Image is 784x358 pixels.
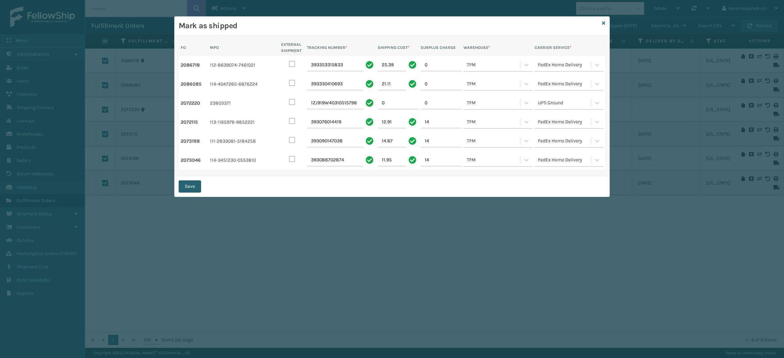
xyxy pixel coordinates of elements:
[181,99,208,107] span: 2072220
[181,61,208,69] span: 2086718
[421,44,461,51] div: SURPLUS CHARGE
[538,99,592,107] div: UPS Ground
[210,156,279,164] span: 114-3451230-0553810
[538,118,592,126] div: FedEx Home Delivery
[467,99,521,107] div: TFM
[538,61,592,69] div: FedEx Home Delivery
[181,44,208,51] div: FO
[538,80,592,88] div: FedEx Home Delivery
[210,61,279,69] span: 112-8639074-7461021
[210,80,279,88] span: 114-4047285-6876224
[467,61,521,69] div: TFM
[307,44,376,51] div: TRACKING NUMBER
[535,44,604,51] div: CARRIER SERVICE
[181,80,208,88] span: 2086085
[179,21,599,31] h3: Mark as shipped
[181,156,208,164] span: 2073046
[538,137,592,145] div: FedEx Home Delivery
[378,44,419,51] div: SHIPPING COST
[281,41,305,54] div: EXTERNAL SHIPMENT
[181,137,208,145] span: 2073198
[467,118,521,126] div: TFM
[210,99,279,107] span: 23803371
[538,156,592,164] div: FedEx Home Delivery
[467,156,521,164] div: TFM
[179,180,201,193] button: Save
[467,137,521,145] div: TFM
[210,118,279,126] span: 113-1165976-9852221
[467,80,521,88] div: TFM
[210,137,279,145] span: 111-2833081-5184258
[210,44,279,51] div: MPO
[463,44,533,51] div: WAREHOUSE
[181,118,208,126] span: 2072115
